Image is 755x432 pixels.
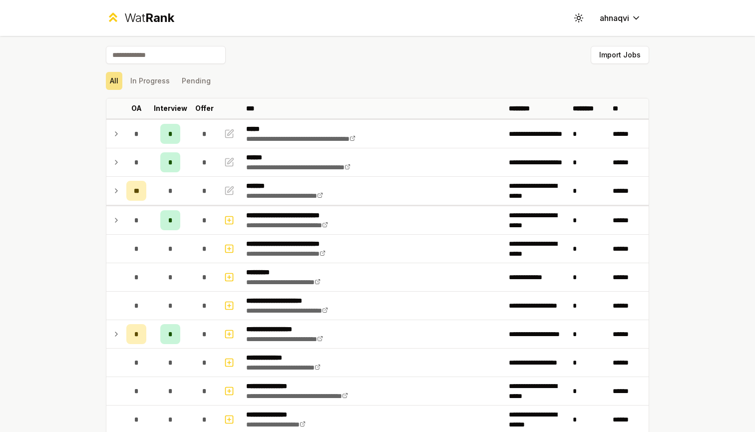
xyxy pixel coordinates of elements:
span: ahnaqvi [600,12,629,24]
button: Import Jobs [591,46,649,64]
button: All [106,72,122,90]
button: In Progress [126,72,174,90]
div: Wat [124,10,174,26]
p: Offer [195,103,214,113]
p: OA [131,103,142,113]
button: Pending [178,72,215,90]
p: Interview [154,103,187,113]
span: Rank [145,10,174,25]
a: WatRank [106,10,174,26]
button: ahnaqvi [592,9,649,27]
